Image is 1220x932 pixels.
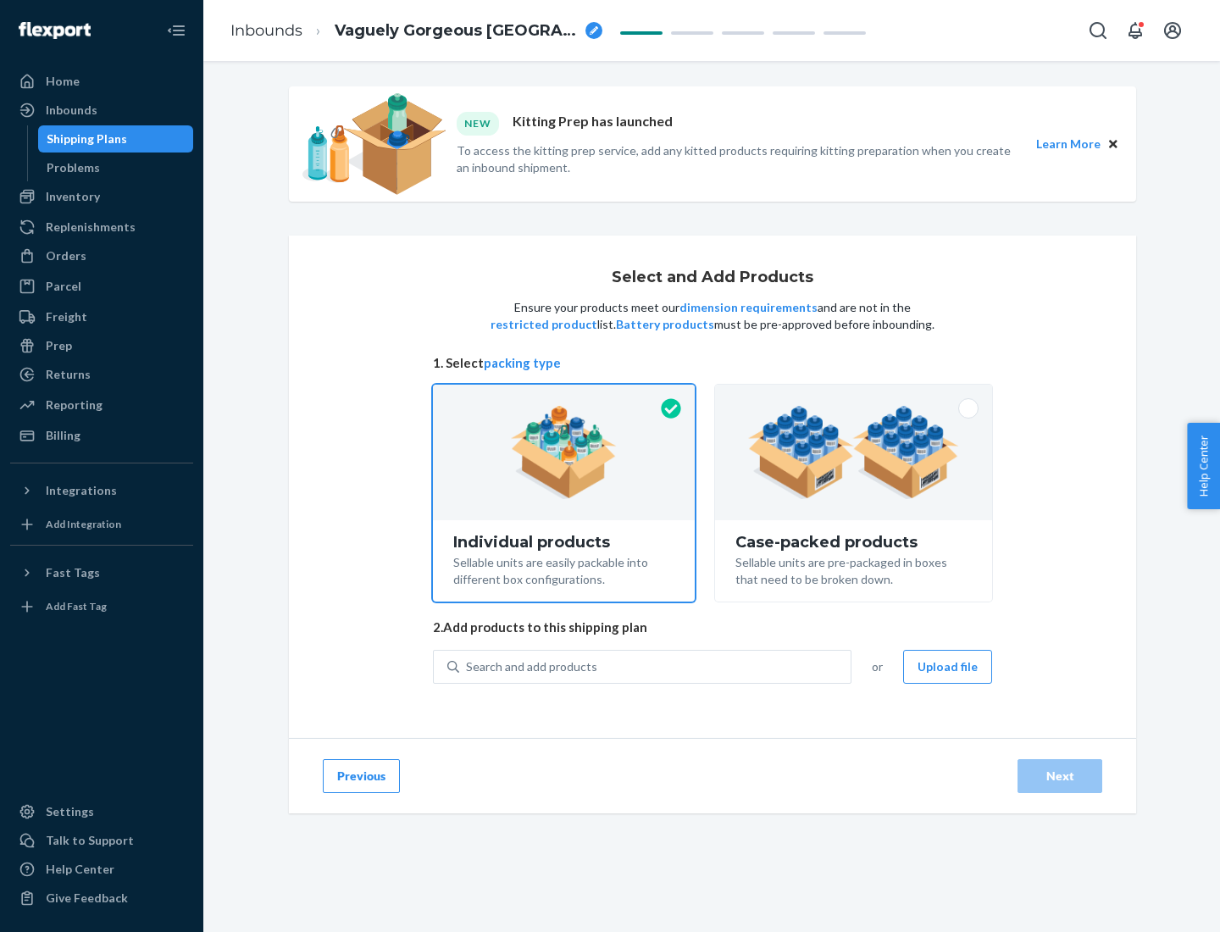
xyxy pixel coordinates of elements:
a: Returns [10,361,193,388]
div: Individual products [453,534,674,551]
button: Previous [323,759,400,793]
div: Returns [46,366,91,383]
button: Give Feedback [10,885,193,912]
button: Open account menu [1156,14,1189,47]
a: Add Integration [10,511,193,538]
span: Vaguely Gorgeous Newfoundland [335,20,579,42]
a: Inventory [10,183,193,210]
a: Add Fast Tag [10,593,193,620]
div: Billing [46,427,80,444]
a: Home [10,68,193,95]
img: individual-pack.facf35554cb0f1810c75b2bd6df2d64e.png [511,406,617,499]
div: Home [46,73,80,90]
div: NEW [457,112,499,135]
a: Talk to Support [10,827,193,854]
div: Parcel [46,278,81,295]
button: Next [1018,759,1102,793]
div: Shipping Plans [47,130,127,147]
button: Help Center [1187,423,1220,509]
div: Add Fast Tag [46,599,107,613]
div: Help Center [46,861,114,878]
div: Add Integration [46,517,121,531]
p: Kitting Prep has launched [513,112,673,135]
a: Parcel [10,273,193,300]
button: dimension requirements [679,299,818,316]
div: Inbounds [46,102,97,119]
a: Reporting [10,391,193,419]
p: Ensure your products meet our and are not in the list. must be pre-approved before inbounding. [489,299,936,333]
a: Billing [10,422,193,449]
span: 2. Add products to this shipping plan [433,619,992,636]
span: 1. Select [433,354,992,372]
div: Replenishments [46,219,136,236]
div: Case-packed products [735,534,972,551]
div: Search and add products [466,658,597,675]
div: Give Feedback [46,890,128,907]
p: To access the kitting prep service, add any kitted products requiring kitting preparation when yo... [457,142,1021,176]
a: Help Center [10,856,193,883]
button: Learn More [1036,135,1101,153]
div: Next [1032,768,1088,785]
span: or [872,658,883,675]
div: Orders [46,247,86,264]
div: Prep [46,337,72,354]
button: Fast Tags [10,559,193,586]
a: Replenishments [10,214,193,241]
a: Orders [10,242,193,269]
div: Problems [47,159,100,176]
button: Battery products [616,316,714,333]
div: Inventory [46,188,100,205]
a: Problems [38,154,194,181]
a: Inbounds [10,97,193,124]
a: Freight [10,303,193,330]
h1: Select and Add Products [612,269,813,286]
button: restricted product [491,316,597,333]
button: Close Navigation [159,14,193,47]
div: Fast Tags [46,564,100,581]
div: Sellable units are easily packable into different box configurations. [453,551,674,588]
ol: breadcrumbs [217,6,616,56]
div: Freight [46,308,87,325]
a: Prep [10,332,193,359]
div: Settings [46,803,94,820]
a: Settings [10,798,193,825]
button: Close [1104,135,1123,153]
button: Integrations [10,477,193,504]
a: Inbounds [230,21,302,40]
div: Sellable units are pre-packaged in boxes that need to be broken down. [735,551,972,588]
button: Upload file [903,650,992,684]
div: Integrations [46,482,117,499]
img: case-pack.59cecea509d18c883b923b81aeac6d0b.png [748,406,959,499]
img: Flexport logo [19,22,91,39]
button: Open notifications [1118,14,1152,47]
div: Reporting [46,397,103,413]
button: packing type [484,354,561,372]
button: Open Search Box [1081,14,1115,47]
a: Shipping Plans [38,125,194,153]
div: Talk to Support [46,832,134,849]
